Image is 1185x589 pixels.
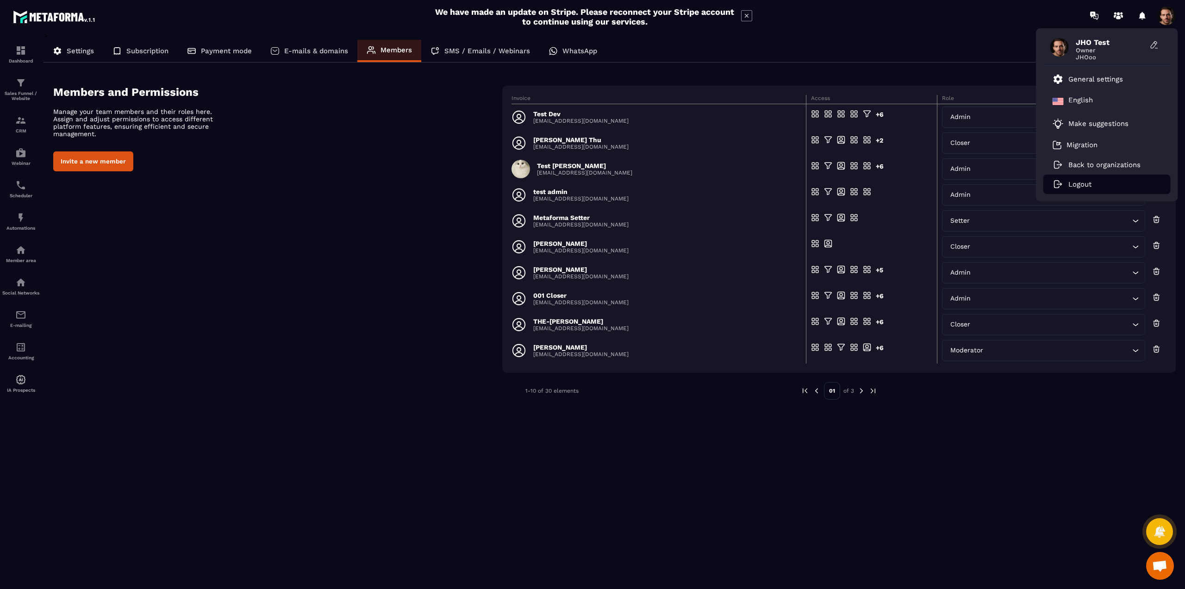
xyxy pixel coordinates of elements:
[1053,161,1141,169] a: Back to organizations
[533,299,629,306] p: [EMAIL_ADDRESS][DOMAIN_NAME]
[876,162,884,176] div: +6
[876,291,884,306] div: +6
[533,221,629,228] p: [EMAIL_ADDRESS][DOMAIN_NAME]
[201,47,252,55] p: Payment mode
[1146,552,1174,580] a: Mở cuộc trò chuyện
[801,387,809,395] img: prev
[562,47,597,55] p: WhatsApp
[942,107,1145,128] div: Search for option
[985,345,1130,356] input: Search for option
[2,173,39,205] a: schedulerschedulerScheduler
[15,374,26,385] img: automations
[533,240,629,247] p: [PERSON_NAME]
[2,38,39,70] a: formationformationDashboard
[533,247,629,254] p: [EMAIL_ADDRESS][DOMAIN_NAME]
[67,47,94,55] p: Settings
[972,242,1130,252] input: Search for option
[15,244,26,256] img: automations
[533,344,629,351] p: [PERSON_NAME]
[533,136,629,144] p: [PERSON_NAME] Thu
[857,387,866,395] img: next
[876,265,884,280] div: +5
[2,108,39,140] a: formationformationCRM
[126,47,168,55] p: Subscription
[2,355,39,360] p: Accounting
[53,108,215,138] p: Manage your team members and their roles here. Assign and adjust permissions to access different ...
[2,161,39,166] p: Webinar
[533,351,629,357] p: [EMAIL_ADDRESS][DOMAIN_NAME]
[876,317,884,332] div: +6
[533,118,629,124] p: [EMAIL_ADDRESS][DOMAIN_NAME]
[948,242,972,252] span: Closer
[511,95,806,104] th: Invoice
[380,46,412,54] p: Members
[942,288,1145,309] div: Search for option
[2,258,39,263] p: Member area
[973,112,1130,122] input: Search for option
[533,292,629,299] p: 001 Closer
[806,95,937,104] th: Access
[876,110,884,125] div: +6
[942,340,1145,361] div: Search for option
[2,270,39,302] a: social-networksocial-networkSocial Networks
[15,342,26,353] img: accountant
[533,188,629,195] p: test admin
[2,128,39,133] p: CRM
[2,323,39,328] p: E-mailing
[537,169,632,176] p: [EMAIL_ADDRESS][DOMAIN_NAME]
[812,387,821,395] img: prev
[972,216,1130,226] input: Search for option
[2,205,39,238] a: automationsautomationsAutomations
[948,320,972,330] span: Closer
[1076,38,1145,47] span: JHO Test
[1068,96,1093,107] p: English
[948,216,972,226] span: Setter
[53,86,502,99] h4: Members and Permissions
[15,309,26,320] img: email
[973,268,1130,278] input: Search for option
[2,226,39,231] p: Automations
[948,138,972,148] span: Closer
[876,343,884,358] div: +6
[948,190,973,200] span: Admin
[869,387,877,395] img: next
[533,214,629,221] p: Metaforma Setter
[1053,118,1150,129] a: Make suggestions
[525,388,579,394] p: 1-10 of 30 elements
[973,294,1130,304] input: Search for option
[2,335,39,367] a: accountantaccountantAccounting
[1068,75,1123,83] p: General settings
[2,290,39,295] p: Social Networks
[824,382,840,400] p: 01
[942,132,1145,154] div: Search for option
[433,7,736,26] h2: We have made an update on Stripe. Please reconnect your Stripe account to continue using our serv...
[284,47,348,55] p: E-mails & domains
[13,8,96,25] img: logo
[53,151,133,171] button: Invite a new member
[2,302,39,335] a: emailemailE-mailing
[942,236,1145,257] div: Search for option
[15,277,26,288] img: social-network
[2,388,39,393] p: IA Prospects
[2,91,39,101] p: Sales Funnel / Website
[948,112,973,122] span: Admin
[15,45,26,56] img: formation
[948,345,985,356] span: Moderator
[1076,47,1145,54] span: Owner
[15,212,26,223] img: automations
[1053,140,1098,150] a: Migration
[876,136,884,150] div: +2
[972,320,1130,330] input: Search for option
[2,238,39,270] a: automationsautomationsMember area
[15,180,26,191] img: scheduler
[972,138,1130,148] input: Search for option
[2,70,39,108] a: formationformationSales Funnel / Website
[942,262,1145,283] div: Search for option
[533,110,629,118] p: Test Dev
[537,162,632,169] p: Test [PERSON_NAME]
[948,294,973,304] span: Admin
[1068,119,1129,128] p: Make suggestions
[533,266,629,273] p: [PERSON_NAME]
[973,164,1130,174] input: Search for option
[44,31,1176,414] div: >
